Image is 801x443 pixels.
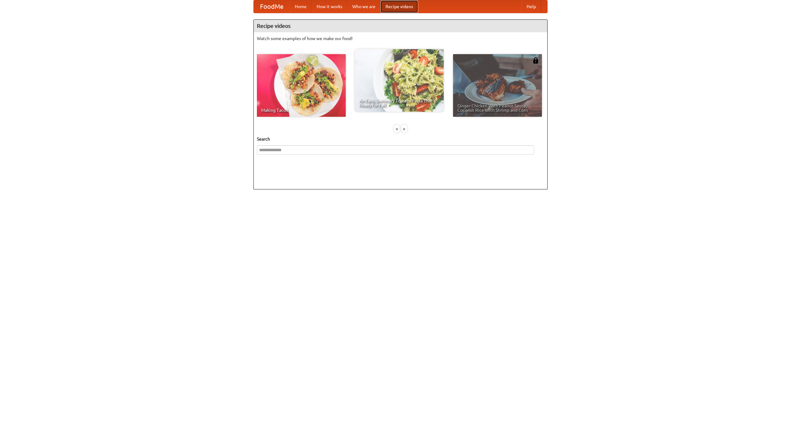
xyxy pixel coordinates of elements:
a: Help [522,0,541,13]
span: An Easy, Summery Tomato Pasta That's Ready for Fall [359,99,439,107]
a: FoodMe [254,0,290,13]
a: An Easy, Summery Tomato Pasta That's Ready for Fall [355,49,444,112]
a: Who we are [347,0,380,13]
a: Making Tacos [257,54,346,117]
div: « [394,125,400,133]
div: » [401,125,407,133]
a: How it works [312,0,347,13]
h4: Recipe videos [254,20,547,32]
a: Recipe videos [380,0,418,13]
h5: Search [257,136,544,142]
p: Watch some examples of how we make our food! [257,35,544,42]
img: 483408.png [533,57,539,64]
a: Home [290,0,312,13]
span: Making Tacos [261,108,341,112]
